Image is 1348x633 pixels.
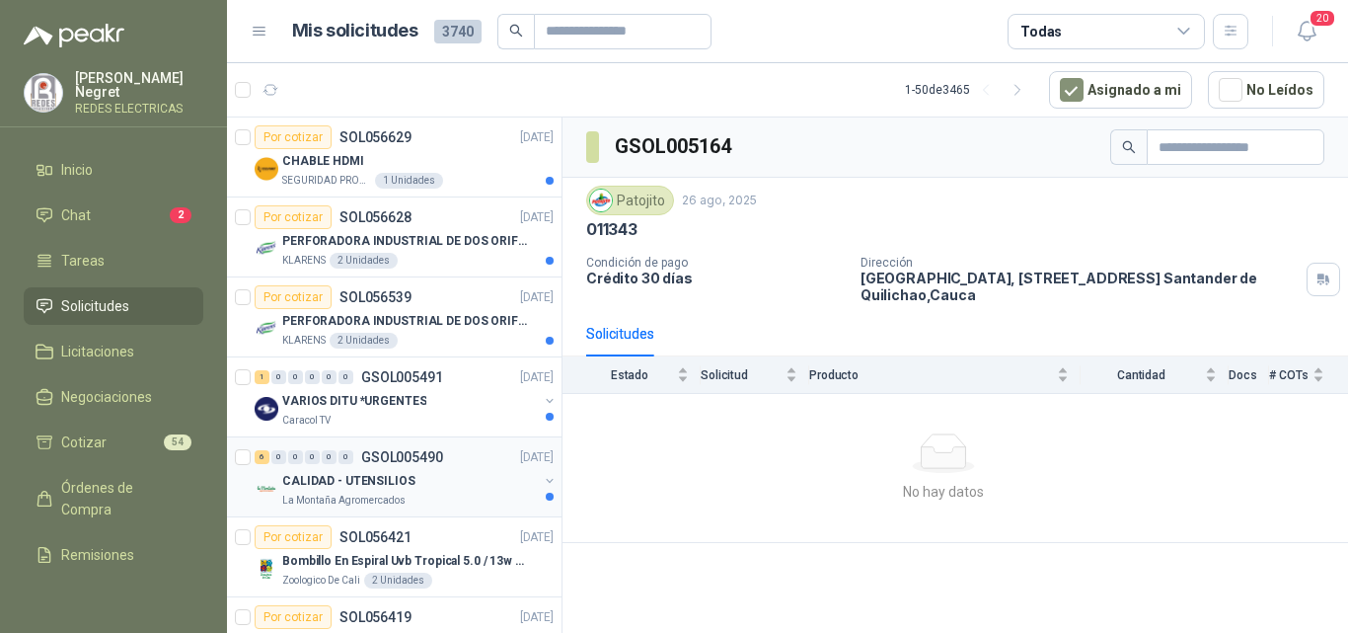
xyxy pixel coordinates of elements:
p: Condición de pago [586,256,845,270]
span: Solicitudes [61,295,129,317]
a: Remisiones [24,536,203,574]
p: CHABLE HDMI [282,152,364,171]
div: 0 [322,370,337,384]
th: # COTs [1269,356,1348,393]
div: 0 [305,450,320,464]
span: Órdenes de Compra [61,477,185,520]
span: Cotizar [61,432,107,453]
a: Inicio [24,151,203,189]
th: Cantidad [1081,356,1229,393]
p: SOL056421 [339,530,412,544]
p: [DATE] [520,368,554,387]
p: Dirección [861,256,1299,270]
p: CALIDAD - UTENSILIOS [282,472,415,491]
a: Negociaciones [24,378,203,416]
div: 0 [338,370,353,384]
div: 0 [322,450,337,464]
p: KLARENS [282,333,326,349]
p: [DATE] [520,208,554,227]
p: PERFORADORA INDUSTRIAL DE DOS ORIFICIOS [282,232,528,251]
a: Tareas [24,242,203,279]
p: [DATE] [520,448,554,467]
p: Bombillo En Espiral Uvb Tropical 5.0 / 13w Reptiles (ectotermos) [282,552,528,571]
div: 1 [255,370,269,384]
div: No hay datos [570,481,1316,503]
p: SOL056628 [339,210,412,224]
span: Inicio [61,159,93,181]
th: Solicitud [701,356,809,393]
img: Company Logo [255,317,278,341]
a: Por cotizarSOL056539[DATE] Company LogoPERFORADORA INDUSTRIAL DE DOS ORIFICIOSKLARENS2 Unidades [227,277,562,357]
img: Logo peakr [24,24,124,47]
th: Estado [562,356,701,393]
a: 6 0 0 0 0 0 GSOL005490[DATE] Company LogoCALIDAD - UTENSILIOSLa Montaña Agromercados [255,445,558,509]
span: Remisiones [61,544,134,566]
img: Company Logo [255,397,278,421]
span: Cantidad [1081,368,1201,382]
span: Negociaciones [61,386,152,408]
button: No Leídos [1208,71,1324,109]
img: Company Logo [25,74,62,112]
p: Caracol TV [282,413,331,429]
a: Por cotizarSOL056629[DATE] Company LogoCHABLE HDMISEGURIDAD PROVISER LTDA1 Unidades [227,118,562,198]
div: 0 [271,450,286,464]
p: [DATE] [520,528,554,547]
p: [DATE] [520,608,554,627]
span: Producto [809,368,1053,382]
div: Solicitudes [586,323,654,345]
div: Por cotizar [255,605,332,629]
span: 3740 [434,20,482,43]
div: Por cotizar [255,205,332,229]
div: 0 [338,450,353,464]
p: SEGURIDAD PROVISER LTDA [282,173,371,189]
p: [PERSON_NAME] Negret [75,71,203,99]
a: Por cotizarSOL056628[DATE] Company LogoPERFORADORA INDUSTRIAL DE DOS ORIFICIOSKLARENS2 Unidades [227,198,562,277]
div: Todas [1020,21,1062,42]
div: 2 Unidades [364,573,432,589]
span: 20 [1309,9,1336,28]
p: La Montaña Agromercados [282,493,406,509]
span: 54 [164,435,191,450]
p: [DATE] [520,288,554,307]
p: GSOL005490 [361,450,443,464]
div: 0 [288,370,303,384]
p: Zoologico De Cali [282,573,360,589]
button: Asignado a mi [1049,71,1192,109]
span: Solicitud [701,368,782,382]
p: GSOL005491 [361,370,443,384]
p: KLARENS [282,253,326,269]
img: Company Logo [255,477,278,501]
th: Docs [1229,356,1269,393]
div: Por cotizar [255,285,332,309]
div: Patojito [586,186,674,215]
a: Solicitudes [24,287,203,325]
h3: GSOL005164 [615,131,734,162]
span: 2 [170,207,191,223]
th: Producto [809,356,1081,393]
a: Chat2 [24,197,203,234]
span: search [509,24,523,38]
p: REDES ELECTRICAS [75,103,203,115]
p: 26 ago, 2025 [682,192,757,210]
a: 1 0 0 0 0 0 GSOL005491[DATE] Company LogoVARIOS DITU *URGENTESCaracol TV [255,365,558,429]
h1: Mis solicitudes [292,17,418,45]
span: # COTs [1269,368,1309,382]
p: SOL056539 [339,290,412,304]
p: [GEOGRAPHIC_DATA], [STREET_ADDRESS] Santander de Quilichao , Cauca [861,270,1299,303]
div: 2 Unidades [330,253,398,269]
div: Por cotizar [255,125,332,149]
p: [DATE] [520,128,554,147]
a: Por cotizarSOL056421[DATE] Company LogoBombillo En Espiral Uvb Tropical 5.0 / 13w Reptiles (ectot... [227,517,562,597]
div: 0 [271,370,286,384]
div: 0 [288,450,303,464]
p: PERFORADORA INDUSTRIAL DE DOS ORIFICIOS [282,312,528,331]
div: 1 - 50 de 3465 [905,74,1033,106]
p: SOL056629 [339,130,412,144]
a: Licitaciones [24,333,203,370]
img: Company Logo [590,190,612,211]
div: 2 Unidades [330,333,398,349]
span: search [1122,140,1136,154]
img: Company Logo [255,557,278,581]
p: VARIOS DITU *URGENTES [282,392,426,411]
div: 6 [255,450,269,464]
